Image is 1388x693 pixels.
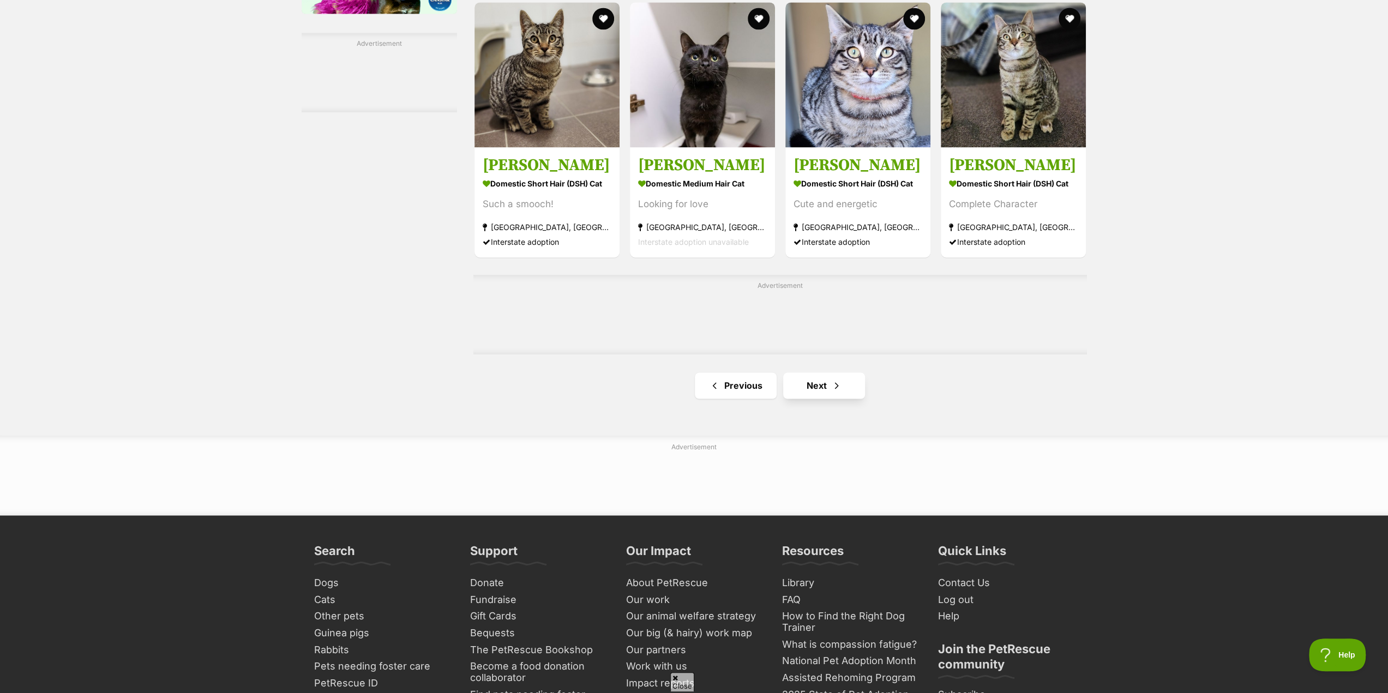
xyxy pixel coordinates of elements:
button: favourite [1059,8,1080,29]
h3: Search [314,543,355,564]
a: Log out [934,591,1079,608]
a: [PERSON_NAME] Domestic Short Hair (DSH) Cat Cute and energetic [GEOGRAPHIC_DATA], [GEOGRAPHIC_DAT... [785,147,930,257]
h3: [PERSON_NAME] [794,155,922,176]
a: Contact Us [934,574,1079,591]
strong: [GEOGRAPHIC_DATA], [GEOGRAPHIC_DATA] [949,220,1078,234]
img: Chandler - Domestic Short Hair (DSH) Cat [785,2,930,147]
a: PetRescue ID [310,674,455,691]
strong: Domestic Medium Hair Cat [638,176,767,191]
strong: [GEOGRAPHIC_DATA], [GEOGRAPHIC_DATA] [794,220,922,234]
img: Michael - Domestic Medium Hair Cat [630,2,775,147]
a: Pets needing foster care [310,658,455,674]
button: favourite [748,8,770,29]
h3: Join the PetRescue community [938,641,1074,678]
a: Dogs [310,574,455,591]
div: Complete Character [949,197,1078,212]
a: Help [934,607,1079,624]
div: Advertisement [302,33,457,112]
a: Cats [310,591,455,608]
a: Our partners [622,641,767,658]
a: Donate [466,574,611,591]
div: Interstate adoption [794,234,922,249]
a: Rabbits [310,641,455,658]
a: Gift Cards [466,607,611,624]
a: Our animal welfare strategy [622,607,767,624]
a: Our work [622,591,767,608]
a: Library [778,574,923,591]
nav: Pagination [473,372,1087,399]
a: National Pet Adoption Month [778,652,923,669]
a: Guinea pigs [310,624,455,641]
h3: [PERSON_NAME] [483,155,611,176]
a: Fundraise [466,591,611,608]
img: Joey - Domestic Short Hair (DSH) Cat [941,2,1086,147]
strong: Domestic Short Hair (DSH) Cat [794,176,922,191]
span: Close [670,672,694,691]
h3: Quick Links [938,543,1006,564]
div: Interstate adoption [483,234,611,249]
a: Next page [783,372,865,399]
a: Work with us [622,658,767,674]
div: Looking for love [638,197,767,212]
a: Assisted Rehoming Program [778,669,923,686]
img: Flynn - Domestic Short Hair (DSH) Cat [474,2,620,147]
a: Previous page [695,372,777,399]
div: Such a smooch! [483,197,611,212]
div: Advertisement [473,275,1087,354]
button: favourite [592,8,614,29]
a: FAQ [778,591,923,608]
a: What is compassion fatigue? [778,636,923,653]
a: [PERSON_NAME] Domestic Short Hair (DSH) Cat Such a smooch! [GEOGRAPHIC_DATA], [GEOGRAPHIC_DATA] I... [474,147,620,257]
a: [PERSON_NAME] Domestic Medium Hair Cat Looking for love [GEOGRAPHIC_DATA], [GEOGRAPHIC_DATA] Inte... [630,147,775,257]
h3: Resources [782,543,844,564]
a: Other pets [310,607,455,624]
a: About PetRescue [622,574,767,591]
strong: Domestic Short Hair (DSH) Cat [483,176,611,191]
strong: [GEOGRAPHIC_DATA], [GEOGRAPHIC_DATA] [638,220,767,234]
h3: [PERSON_NAME] [638,155,767,176]
a: Bequests [466,624,611,641]
div: Interstate adoption [949,234,1078,249]
a: Impact reports [622,674,767,691]
strong: Domestic Short Hair (DSH) Cat [949,176,1078,191]
a: [PERSON_NAME] Domestic Short Hair (DSH) Cat Complete Character [GEOGRAPHIC_DATA], [GEOGRAPHIC_DAT... [941,147,1086,257]
span: Interstate adoption unavailable [638,237,749,246]
iframe: Help Scout Beacon - Open [1309,638,1366,671]
h3: [PERSON_NAME] [949,155,1078,176]
a: Become a food donation collaborator [466,658,611,685]
a: How to Find the Right Dog Trainer [778,607,923,635]
h3: Our Impact [626,543,691,564]
button: favourite [903,8,925,29]
a: Our big (& hairy) work map [622,624,767,641]
h3: Support [470,543,518,564]
strong: [GEOGRAPHIC_DATA], [GEOGRAPHIC_DATA] [483,220,611,234]
a: The PetRescue Bookshop [466,641,611,658]
div: Cute and energetic [794,197,922,212]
